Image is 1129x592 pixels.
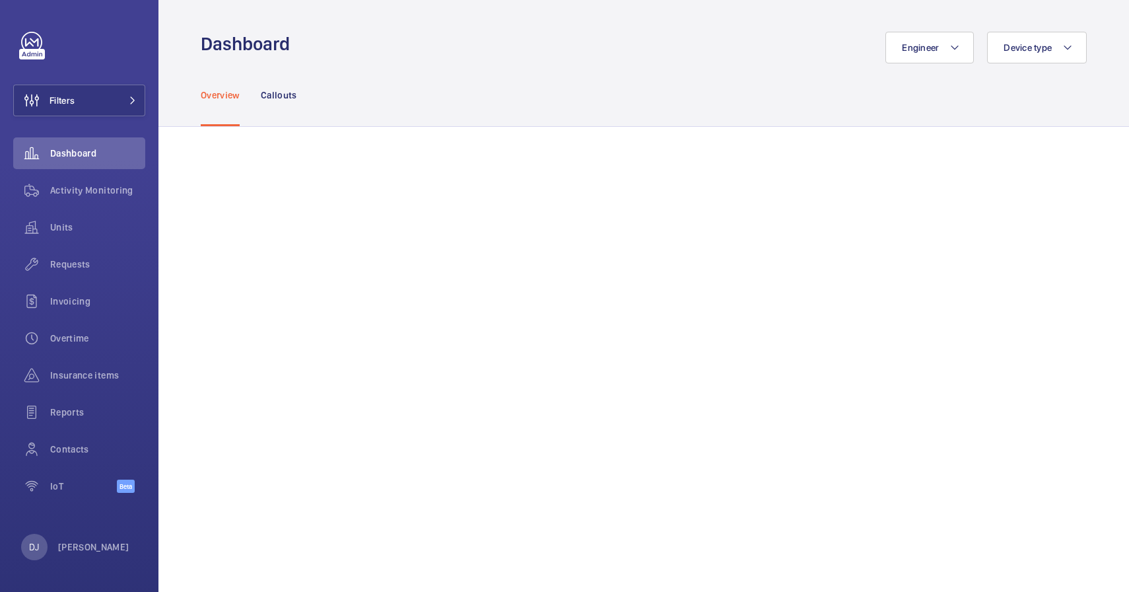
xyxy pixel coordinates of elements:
[885,32,974,63] button: Engineer
[50,94,75,107] span: Filters
[987,32,1087,63] button: Device type
[13,85,145,116] button: Filters
[50,406,145,419] span: Reports
[201,32,298,56] h1: Dashboard
[50,332,145,345] span: Overtime
[50,184,145,197] span: Activity Monitoring
[902,42,939,53] span: Engineer
[1004,42,1052,53] span: Device type
[50,369,145,382] span: Insurance items
[117,480,135,493] span: Beta
[50,258,145,271] span: Requests
[50,221,145,234] span: Units
[261,89,297,102] p: Callouts
[201,89,240,102] p: Overview
[50,480,117,493] span: IoT
[50,443,145,456] span: Contacts
[58,540,129,554] p: [PERSON_NAME]
[50,295,145,308] span: Invoicing
[50,147,145,160] span: Dashboard
[29,540,39,554] p: DJ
